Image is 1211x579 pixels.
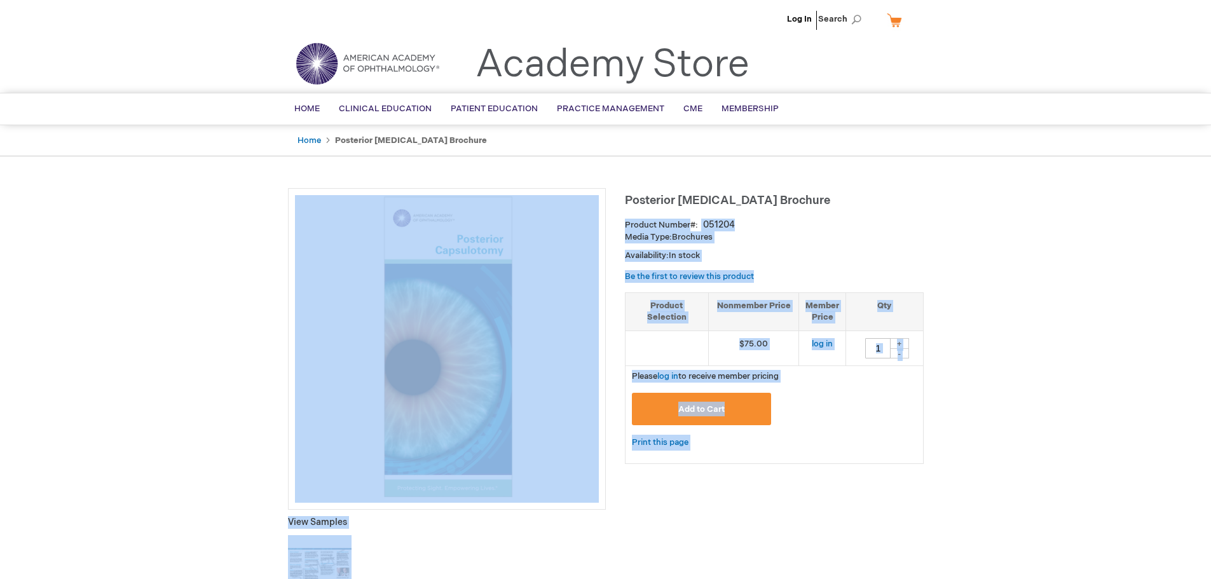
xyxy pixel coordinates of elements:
span: Posterior [MEDICAL_DATA] Brochure [625,194,830,207]
a: log in [657,371,678,381]
a: Academy Store [476,42,749,88]
div: 051204 [703,219,735,231]
div: - [890,348,909,358]
span: Practice Management [557,104,664,114]
a: Home [298,135,321,146]
a: log in [812,339,833,349]
strong: Posterior [MEDICAL_DATA] Brochure [335,135,487,146]
button: Add to Cart [632,393,772,425]
strong: Media Type: [625,232,672,242]
th: Member Price [799,292,846,330]
p: View Samples [288,516,606,529]
div: + [890,338,909,349]
span: Membership [722,104,779,114]
p: Availability: [625,250,924,262]
img: Posterior Capsulotomy Brochure [295,195,599,499]
span: Home [294,104,320,114]
span: Please to receive member pricing [632,371,779,381]
p: Brochures [625,231,924,243]
span: In stock [669,250,700,261]
th: Product Selection [626,292,709,330]
th: Qty [846,292,923,330]
td: $75.00 [708,330,799,365]
strong: Product Number [625,220,698,230]
input: Qty [865,338,891,358]
a: Be the first to review this product [625,271,754,282]
span: Add to Cart [678,404,725,414]
a: Print this page [632,435,688,451]
a: Log In [787,14,812,24]
th: Nonmember Price [708,292,799,330]
span: Search [818,6,866,32]
span: Patient Education [451,104,538,114]
span: Clinical Education [339,104,432,114]
span: CME [683,104,702,114]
